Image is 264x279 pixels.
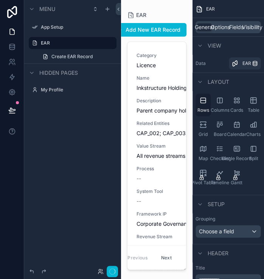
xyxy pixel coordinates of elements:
[229,166,244,189] button: Gantt
[210,107,229,113] span: Columns
[229,142,244,165] button: Single Record
[191,180,215,186] span: Pivot Table
[211,180,229,186] span: Timeline
[199,228,234,234] span: Choose a field
[213,131,226,137] span: Board
[246,142,261,165] button: Split
[248,156,258,162] span: Split
[231,180,242,186] span: Gantt
[247,107,259,113] span: Table
[210,156,230,162] span: Checklist
[208,42,221,49] span: View
[196,225,261,238] button: Choose a field
[199,156,208,162] span: Map
[39,5,55,13] span: Menu
[51,54,93,60] span: Create EAR Record
[246,118,261,140] button: Charts
[230,107,243,113] span: Cards
[242,60,251,66] span: EAR
[197,107,209,113] span: Rows
[212,94,227,116] button: Columns
[246,94,261,116] button: Table
[211,23,230,31] span: Options
[38,51,116,63] a: Create EAR Record
[246,131,261,137] span: Charts
[196,94,211,116] button: Rows
[156,252,177,264] button: Next
[222,156,252,162] span: Single Record
[229,94,244,116] button: Cards
[208,78,229,86] span: Layout
[229,57,261,69] a: EAR
[212,166,227,189] button: Timeline
[196,216,215,222] label: Grouping
[196,60,226,66] label: Data
[212,142,227,165] button: Checklist
[206,6,215,12] span: EAR
[41,87,115,93] label: My Profile
[208,200,225,208] span: Setup
[39,69,78,77] span: Hidden pages
[41,40,112,46] label: EAR
[41,24,115,30] label: App Setup
[196,118,211,140] button: Grid
[242,23,262,31] span: Visibility
[229,23,244,31] span: Fields
[195,23,214,31] span: General
[199,131,208,137] span: Grid
[227,131,247,137] span: Calendar
[212,118,227,140] button: Board
[196,265,261,271] label: Title
[196,166,211,189] button: Pivot Table
[208,250,228,257] span: Header
[196,142,211,165] button: Map
[229,118,244,140] button: Calendar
